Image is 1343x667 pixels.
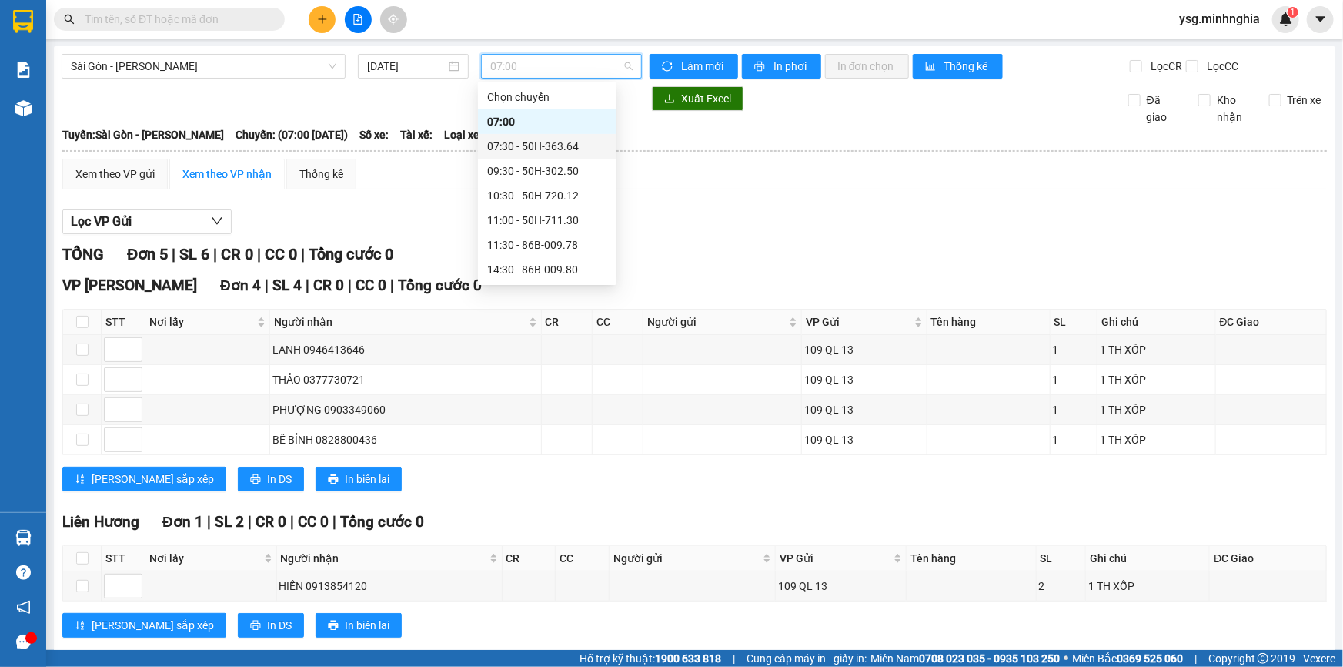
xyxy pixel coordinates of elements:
div: 1 TH XỐP [1088,578,1207,595]
th: STT [102,310,145,335]
span: CR 0 [256,513,286,531]
input: 15/10/2025 [367,58,446,75]
td: 109 QL 13 [802,395,927,425]
button: syncLàm mới [650,54,738,79]
div: THẢO 0377730721 [272,371,538,388]
span: | [301,245,305,263]
span: | [213,245,217,263]
button: printerIn DS [238,467,304,491]
span: Tổng cước 0 [309,245,393,263]
span: Đơn 1 [162,513,203,531]
span: | [1194,650,1197,667]
span: | [290,513,294,531]
th: Ghi chú [1097,310,1215,335]
div: 1 TH XỐP [1100,401,1212,418]
span: plus [317,14,328,25]
span: download [664,93,675,106]
div: 10:30 - 50H-720.12 [487,187,607,204]
td: 109 QL 13 [802,425,927,455]
span: SL 6 [179,245,209,263]
span: printer [754,61,767,73]
img: warehouse-icon [15,530,32,546]
span: Tài xế: [400,126,433,143]
span: VP Gửi [806,313,910,330]
button: printerIn biên lai [316,613,402,638]
div: 1 [1053,371,1095,388]
span: | [348,277,352,294]
strong: 0369 525 060 [1117,652,1183,665]
span: Số xe: [359,126,389,143]
div: 109 QL 13 [804,401,924,418]
span: | [257,245,261,263]
div: 1 [1053,401,1095,418]
span: In DS [267,617,292,634]
div: 1 TH XỐP [1100,371,1212,388]
div: 109 QL 13 [804,431,924,448]
button: In đơn chọn [825,54,909,79]
span: Đơn 4 [220,277,261,294]
button: plus [309,6,336,33]
span: | [733,650,735,667]
span: VP [PERSON_NAME] [62,277,197,294]
span: Nơi lấy [149,550,261,567]
span: SL 2 [215,513,244,531]
span: file-add [352,14,363,25]
th: ĐC Giao [1216,310,1327,335]
span: SL 4 [272,277,302,294]
button: printerIn phơi [742,54,821,79]
span: VP Gửi [780,550,891,567]
th: CC [593,310,643,335]
div: 1 TH XỐP [1100,341,1212,358]
button: aim [380,6,407,33]
span: CC 0 [298,513,329,531]
img: warehouse-icon [15,100,32,116]
div: BÊ BỈNH 0828800436 [272,431,538,448]
th: Ghi chú [1086,546,1210,571]
span: Người gửi [613,550,760,567]
span: | [332,513,336,531]
span: Hỗ trợ kỹ thuật: [580,650,721,667]
span: copyright [1258,653,1268,664]
span: Lọc CR [1144,58,1184,75]
th: Tên hàng [927,310,1051,335]
th: ĐC Giao [1210,546,1327,571]
div: 07:30 - 50H-363.64 [487,138,607,155]
span: Sài Gòn - Phan Rí [71,55,336,78]
span: [PERSON_NAME] sắp xếp [92,471,214,488]
div: 09:30 - 50H-302.50 [487,163,607,179]
th: SL [1037,546,1087,571]
div: 109 QL 13 [778,578,904,595]
div: Xem theo VP nhận [182,166,272,183]
strong: 0708 023 035 - 0935 103 250 [919,652,1060,665]
span: Kho nhận [1211,92,1257,126]
span: search [64,14,75,25]
td: 109 QL 13 [802,365,927,395]
button: sort-ascending[PERSON_NAME] sắp xếp [62,613,226,638]
span: notification [16,600,31,615]
img: solution-icon [15,62,32,78]
span: | [172,245,175,263]
span: printer [328,620,339,632]
span: sort-ascending [75,620,85,632]
span: caret-down [1314,12,1328,26]
span: message [16,635,31,649]
span: Tổng cước 0 [398,277,482,294]
div: LANH 0946413646 [272,341,538,358]
div: 11:30 - 86B-009.78 [487,236,607,253]
span: | [248,513,252,531]
div: 109 QL 13 [804,371,924,388]
span: ysg.minhnghia [1167,9,1272,28]
span: Người nhận [274,313,525,330]
img: logo-vxr [13,10,33,33]
span: sort-ascending [75,474,85,486]
span: sync [662,61,675,73]
span: CR 0 [313,277,344,294]
span: aim [388,14,399,25]
span: CC 0 [265,245,297,263]
span: Loại xe: [444,126,483,143]
div: 2 [1039,578,1084,595]
div: 1 TH XỐP [1100,431,1212,448]
span: printer [250,620,261,632]
span: | [306,277,309,294]
span: Miền Nam [870,650,1060,667]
